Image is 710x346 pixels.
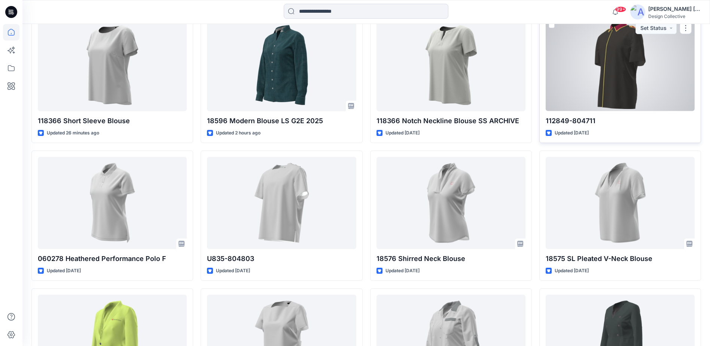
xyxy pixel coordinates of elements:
[377,116,525,126] p: 118366 Notch Neckline Blouse SS ARCHIVE
[377,254,525,264] p: 18576 Shirred Neck Blouse
[216,267,250,275] p: Updated [DATE]
[38,19,187,111] a: 118366 Short Sleeve Blouse
[377,157,525,249] a: 18576 Shirred Neck Blouse
[377,19,525,111] a: 118366 Notch Neckline Blouse SS ARCHIVE
[648,13,701,19] div: Design Collective
[38,116,187,126] p: 118366 Short Sleeve Blouse
[555,129,589,137] p: Updated [DATE]
[546,157,695,249] a: 18575 SL Pleated V-Neck Blouse
[207,116,356,126] p: 18596 Modern Blouse LS G2E 2025
[555,267,589,275] p: Updated [DATE]
[630,4,645,19] img: avatar
[386,267,420,275] p: Updated [DATE]
[38,254,187,264] p: 060278 Heathered Performance Polo F
[615,6,626,12] span: 99+
[207,157,356,249] a: U835-804803
[648,4,701,13] div: [PERSON_NAME] [PERSON_NAME]
[546,116,695,126] p: 112849-804711
[386,129,420,137] p: Updated [DATE]
[546,254,695,264] p: 18575 SL Pleated V-Neck Blouse
[216,129,260,137] p: Updated 2 hours ago
[207,19,356,111] a: 18596 Modern Blouse LS G2E 2025
[38,157,187,249] a: 060278 Heathered Performance Polo F
[47,129,99,137] p: Updated 26 minutes ago
[207,254,356,264] p: U835-804803
[546,19,695,111] a: 112849-804711
[47,267,81,275] p: Updated [DATE]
